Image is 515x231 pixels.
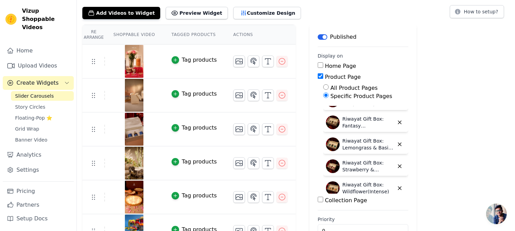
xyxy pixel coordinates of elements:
[15,136,47,143] span: Banner Video
[15,104,45,110] span: Story Circles
[82,7,160,19] button: Add Videos to Widget
[326,159,340,173] img: Riwayat Gift Box: Strawberry & Vanilla(Love)
[325,63,356,69] label: Home Page
[233,89,245,101] button: Change Thumbnail
[330,33,356,41] p: Published
[172,124,217,132] button: Tag products
[326,115,340,129] img: Riwayat Gift Box: Fantasy Island(Reflect)
[5,14,16,25] img: Vizup
[330,85,378,91] label: All Product Pages
[342,181,394,195] p: Riwayat Gift Box: Wildflower(Intense)
[3,59,74,73] a: Upload Videos
[125,45,144,78] img: vizup-images-1ce0.jpg
[3,148,74,162] a: Analytics
[15,125,39,132] span: Grid Wrap
[450,10,504,16] a: How to setup?
[342,159,394,173] p: Riwayat Gift Box: Strawberry & Vanilla(Love)
[3,76,74,90] button: Create Widgets
[172,56,217,64] button: Tag products
[394,138,406,150] button: Delete widget
[233,157,245,169] button: Change Thumbnail
[233,191,245,203] button: Change Thumbnail
[486,204,507,224] div: Open chat
[325,74,361,80] label: Product Page
[3,44,74,58] a: Home
[394,117,406,128] button: Delete widget
[233,7,301,19] button: Customize Design
[11,102,74,112] a: Story Circles
[105,25,163,45] th: Shoppable Video
[16,79,59,87] span: Create Widgets
[326,137,340,151] img: Riwayat Gift Box: Lemongrass & Basil (Balance)
[225,25,296,45] th: Actions
[11,124,74,134] a: Grid Wrap
[3,184,74,198] a: Pricing
[172,192,217,200] button: Tag products
[182,124,217,132] div: Tag products
[394,182,406,194] button: Delete widget
[172,158,217,166] button: Tag products
[125,181,144,214] img: vizup-images-77fd.jpg
[172,90,217,98] button: Tag products
[125,113,144,146] img: vizup-images-fcf8.png
[3,198,74,212] a: Partners
[182,56,217,64] div: Tag products
[182,90,217,98] div: Tag products
[125,147,144,180] img: vizup-images-ce5e.png
[182,158,217,166] div: Tag products
[166,7,227,19] button: Preview Widget
[318,52,343,59] legend: Display on
[330,93,392,99] label: Specific Product Pages
[125,79,144,112] img: vizup-images-7102.png
[11,91,74,101] a: Slider Carousels
[3,212,74,226] a: Setup Docs
[450,5,504,18] button: How to setup?
[233,56,245,67] button: Change Thumbnail
[325,197,367,204] label: Collection Page
[3,163,74,177] a: Settings
[163,25,225,45] th: Tagged Products
[394,160,406,172] button: Delete widget
[318,216,408,223] label: Priority
[82,25,105,45] th: Re Arrange
[11,135,74,145] a: Banner Video
[233,123,245,135] button: Change Thumbnail
[342,137,394,151] p: Riwayat Gift Box: Lemongrass & Basil (Balance)
[326,181,340,195] img: Riwayat Gift Box: Wildflower(Intense)
[182,192,217,200] div: Tag products
[11,113,74,123] a: Floating-Pop ⭐
[342,115,394,129] p: Riwayat Gift Box: Fantasy Island(Reflect)
[22,7,71,32] span: Vizup Shoppable Videos
[15,93,54,99] span: Slider Carousels
[15,114,52,121] span: Floating-Pop ⭐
